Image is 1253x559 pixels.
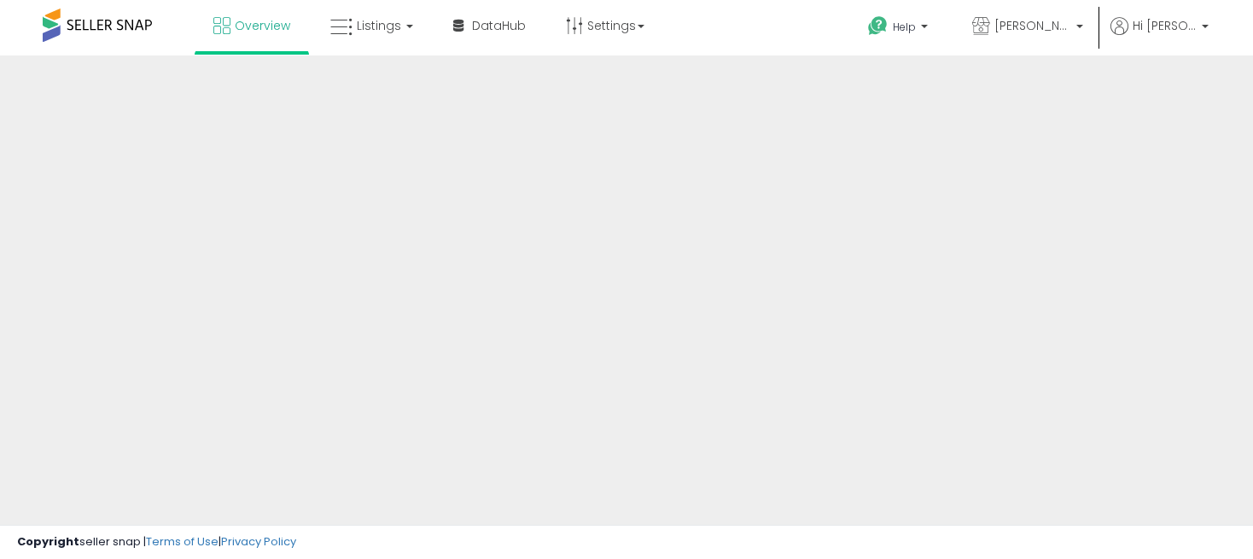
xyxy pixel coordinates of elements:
[994,17,1071,34] span: [PERSON_NAME] LLC
[854,3,945,55] a: Help
[235,17,290,34] span: Overview
[146,533,219,550] a: Terms of Use
[357,17,401,34] span: Listings
[867,15,889,37] i: Get Help
[1110,17,1209,55] a: Hi [PERSON_NAME]
[472,17,526,34] span: DataHub
[221,533,296,550] a: Privacy Policy
[17,534,296,550] div: seller snap | |
[1133,17,1197,34] span: Hi [PERSON_NAME]
[893,20,916,34] span: Help
[17,533,79,550] strong: Copyright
